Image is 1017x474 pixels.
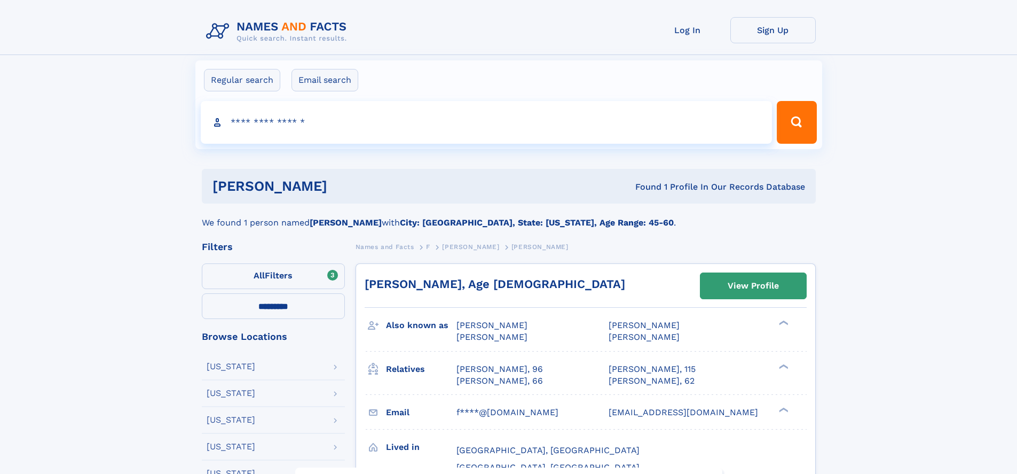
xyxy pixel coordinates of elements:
[730,17,816,43] a: Sign Up
[201,101,772,144] input: search input
[609,375,695,387] a: [PERSON_NAME], 62
[456,445,640,455] span: [GEOGRAPHIC_DATA], [GEOGRAPHIC_DATA]
[291,69,358,91] label: Email search
[386,360,456,378] h3: Relatives
[310,217,382,228] b: [PERSON_NAME]
[511,243,569,251] span: [PERSON_NAME]
[400,217,674,228] b: City: [GEOGRAPHIC_DATA], State: [US_STATE], Age Range: 45-60
[426,243,430,251] span: F
[202,242,345,252] div: Filters
[365,277,625,291] a: [PERSON_NAME], Age [DEMOGRAPHIC_DATA]
[212,180,482,193] h1: [PERSON_NAME]
[645,17,730,43] a: Log In
[442,240,499,253] a: [PERSON_NAME]
[207,416,255,424] div: [US_STATE]
[728,274,779,298] div: View Profile
[386,316,456,335] h3: Also known as
[202,204,816,229] div: We found 1 person named with .
[426,240,430,253] a: F
[456,320,527,330] span: [PERSON_NAME]
[207,442,255,451] div: [US_STATE]
[609,407,758,417] span: [EMAIL_ADDRESS][DOMAIN_NAME]
[609,332,680,342] span: [PERSON_NAME]
[776,363,789,370] div: ❯
[207,389,255,398] div: [US_STATE]
[386,403,456,422] h3: Email
[456,375,543,387] a: [PERSON_NAME], 66
[442,243,499,251] span: [PERSON_NAME]
[202,332,345,341] div: Browse Locations
[776,406,789,413] div: ❯
[254,270,265,281] span: All
[481,181,805,193] div: Found 1 Profile In Our Records Database
[356,240,414,253] a: Names and Facts
[456,332,527,342] span: [PERSON_NAME]
[204,69,280,91] label: Regular search
[202,263,345,289] label: Filters
[386,438,456,456] h3: Lived in
[609,320,680,330] span: [PERSON_NAME]
[456,462,640,472] span: [GEOGRAPHIC_DATA], [GEOGRAPHIC_DATA]
[202,17,356,46] img: Logo Names and Facts
[456,363,543,375] a: [PERSON_NAME], 96
[777,101,816,144] button: Search Button
[207,362,255,371] div: [US_STATE]
[700,273,806,299] a: View Profile
[776,320,789,327] div: ❯
[609,363,696,375] a: [PERSON_NAME], 115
